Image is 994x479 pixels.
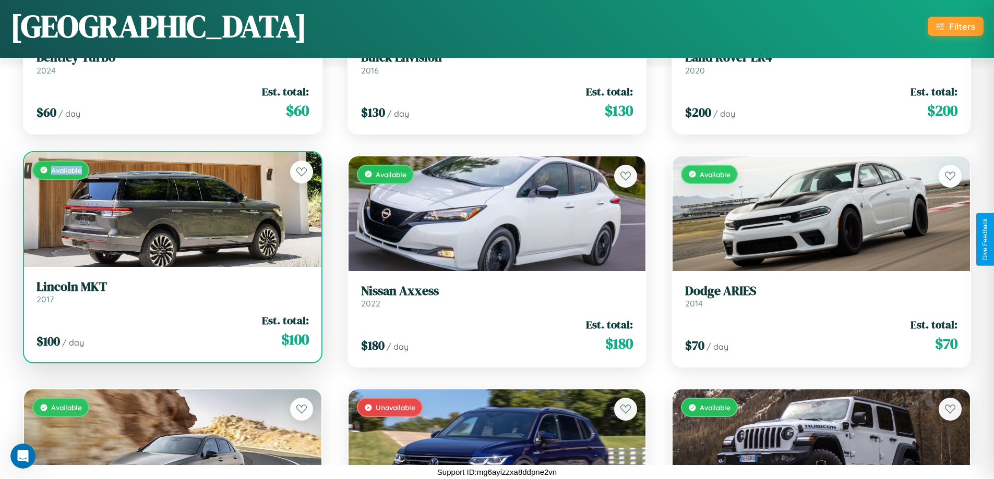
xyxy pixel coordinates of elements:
[37,65,56,76] span: 2024
[361,298,380,309] span: 2022
[262,84,309,99] span: Est. total:
[361,104,385,121] span: $ 130
[700,170,730,179] span: Available
[361,65,379,76] span: 2016
[262,313,309,328] span: Est. total:
[437,465,557,479] p: Support ID: mg6ayizzxa8ddpne2vn
[387,108,409,119] span: / day
[911,317,957,332] span: Est. total:
[37,50,309,76] a: Bentley Turbo2024
[37,294,54,304] span: 2017
[37,104,56,121] span: $ 60
[37,333,60,350] span: $ 100
[376,403,415,412] span: Unavailable
[361,50,633,65] h3: Buick Envision
[706,341,728,352] span: / day
[928,17,984,36] button: Filters
[37,50,309,65] h3: Bentley Turbo
[37,279,309,294] h3: Lincoln MKT
[935,333,957,354] span: $ 70
[605,100,633,121] span: $ 130
[700,403,730,412] span: Available
[376,170,406,179] span: Available
[685,337,704,354] span: $ 70
[361,337,385,354] span: $ 180
[51,403,82,412] span: Available
[361,284,633,299] h3: Nissan Axxess
[911,84,957,99] span: Est. total:
[286,100,309,121] span: $ 60
[685,104,711,121] span: $ 200
[927,100,957,121] span: $ 200
[586,84,633,99] span: Est. total:
[51,166,82,175] span: Available
[58,108,80,119] span: / day
[685,284,957,299] h3: Dodge ARIES
[685,65,705,76] span: 2020
[713,108,735,119] span: / day
[685,284,957,309] a: Dodge ARIES2014
[387,341,409,352] span: / day
[981,218,989,261] div: Give Feedback
[685,298,703,309] span: 2014
[685,50,957,76] a: Land Rover LR42020
[586,317,633,332] span: Est. total:
[37,279,309,305] a: Lincoln MKT2017
[10,444,35,469] iframe: Intercom live chat
[62,337,84,348] span: / day
[685,50,957,65] h3: Land Rover LR4
[10,5,307,47] h1: [GEOGRAPHIC_DATA]
[605,333,633,354] span: $ 180
[361,50,633,76] a: Buick Envision2016
[361,284,633,309] a: Nissan Axxess2022
[281,329,309,350] span: $ 100
[949,21,975,32] div: Filters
